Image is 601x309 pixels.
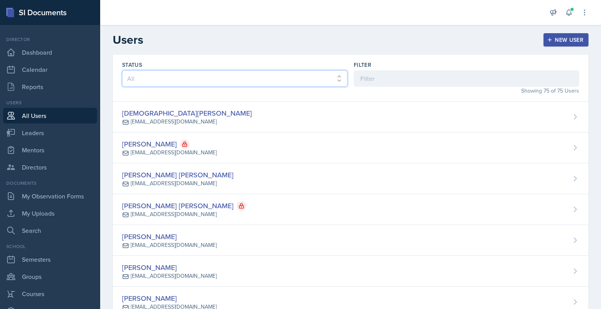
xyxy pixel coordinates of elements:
[113,132,588,163] a: [PERSON_NAME] [EMAIL_ADDRESS][DOMAIN_NAME]
[122,262,217,273] div: [PERSON_NAME]
[3,62,97,77] a: Calendar
[122,293,217,304] div: [PERSON_NAME]
[3,243,97,250] div: School
[3,269,97,284] a: Groups
[3,159,97,175] a: Directors
[3,188,97,204] a: My Observation Forms
[549,37,583,43] div: New User
[3,223,97,238] a: Search
[3,45,97,60] a: Dashboard
[354,70,579,87] input: Filter
[3,36,97,43] div: Director
[122,200,245,211] div: [PERSON_NAME] [PERSON_NAME]
[3,286,97,302] a: Courses
[113,163,588,194] a: [PERSON_NAME] [PERSON_NAME] [EMAIL_ADDRESS][DOMAIN_NAME]
[113,225,588,256] a: [PERSON_NAME] [EMAIL_ADDRESS][DOMAIN_NAME]
[131,179,217,188] div: [EMAIL_ADDRESS][DOMAIN_NAME]
[354,61,371,69] label: Filter
[131,118,217,126] div: [EMAIL_ADDRESS][DOMAIN_NAME]
[131,272,217,280] div: [EMAIL_ADDRESS][DOMAIN_NAME]
[131,241,217,249] div: [EMAIL_ADDRESS][DOMAIN_NAME]
[131,148,217,157] div: [EMAIL_ADDRESS][DOMAIN_NAME]
[543,33,588,46] button: New User
[113,256,588,287] a: [PERSON_NAME] [EMAIL_ADDRESS][DOMAIN_NAME]
[3,205,97,221] a: My Uploads
[122,231,217,242] div: [PERSON_NAME]
[113,194,588,225] a: [PERSON_NAME] [PERSON_NAME] [EMAIL_ADDRESS][DOMAIN_NAME]
[113,102,588,132] a: [DEMOGRAPHIC_DATA][PERSON_NAME] [EMAIL_ADDRESS][DOMAIN_NAME]
[3,108,97,123] a: All Users
[3,180,97,187] div: Documents
[3,99,97,106] div: Users
[122,108,252,118] div: [DEMOGRAPHIC_DATA][PERSON_NAME]
[122,170,234,180] div: [PERSON_NAME] [PERSON_NAME]
[3,125,97,141] a: Leaders
[354,87,579,95] div: Showing 75 of 75 Users
[3,79,97,95] a: Reports
[122,139,217,149] div: [PERSON_NAME]
[113,33,143,47] h2: Users
[122,61,142,69] label: Status
[3,142,97,158] a: Mentors
[131,210,217,218] div: [EMAIL_ADDRESS][DOMAIN_NAME]
[3,252,97,267] a: Semesters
